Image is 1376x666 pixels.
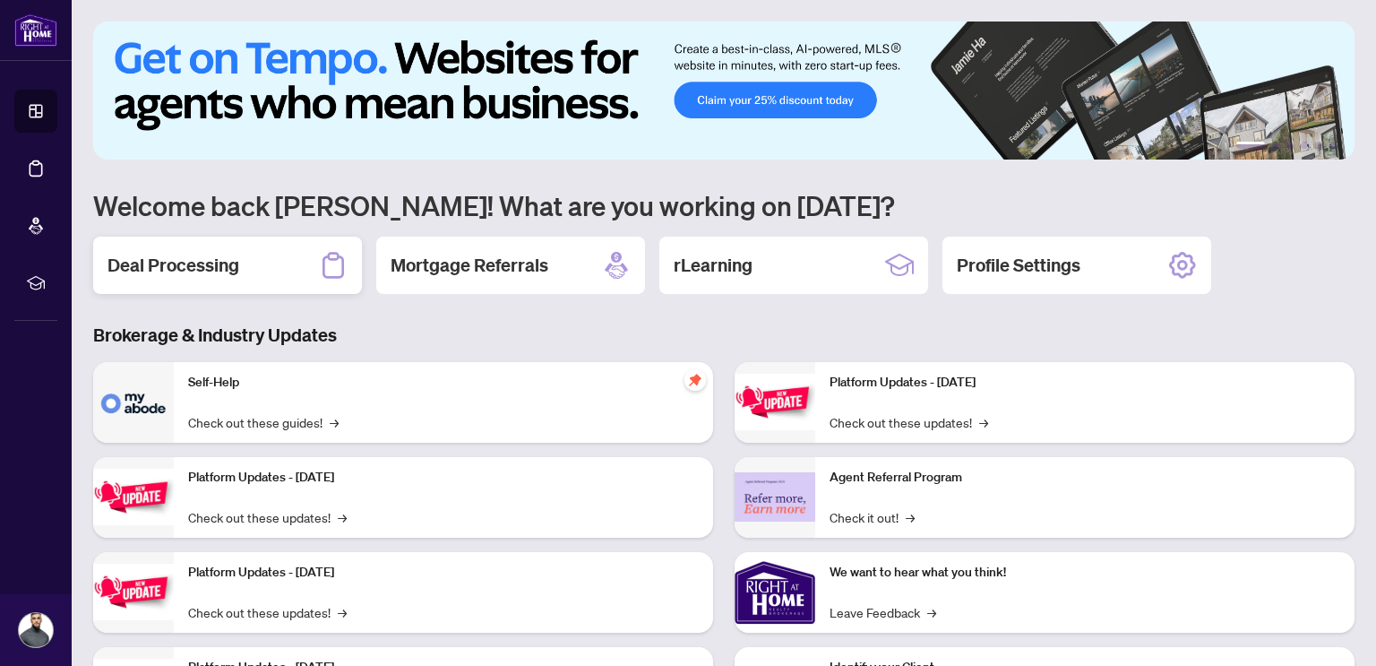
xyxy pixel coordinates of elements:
[19,613,53,647] img: Profile Icon
[93,323,1354,348] h3: Brokerage & Industry Updates
[830,468,1340,488] p: Agent Referral Program
[735,552,815,633] img: We want to hear what you think!
[93,22,1354,160] img: Slide 0
[1329,142,1337,149] button: 6
[107,253,239,278] h2: Deal Processing
[830,602,936,622] a: Leave Feedback→
[338,602,347,622] span: →
[1315,142,1322,149] button: 5
[830,507,915,527] a: Check it out!→
[1286,142,1294,149] button: 3
[188,373,699,393] p: Self-Help
[735,374,815,430] img: Platform Updates - June 23, 2025
[927,602,936,622] span: →
[391,253,548,278] h2: Mortgage Referrals
[14,13,57,47] img: logo
[830,412,988,432] a: Check out these updates!→
[338,507,347,527] span: →
[735,472,815,522] img: Agent Referral Program
[188,602,347,622] a: Check out these updates!→
[1301,142,1308,149] button: 4
[93,564,174,620] img: Platform Updates - July 21, 2025
[830,563,1340,583] p: We want to hear what you think!
[1304,603,1358,657] button: Open asap
[830,373,1340,393] p: Platform Updates - [DATE]
[674,253,752,278] h2: rLearning
[330,412,339,432] span: →
[906,507,915,527] span: →
[188,412,339,432] a: Check out these guides!→
[93,362,174,443] img: Self-Help
[93,469,174,525] img: Platform Updates - September 16, 2025
[188,563,699,583] p: Platform Updates - [DATE]
[1272,142,1279,149] button: 2
[1236,142,1265,149] button: 1
[188,507,347,527] a: Check out these updates!→
[188,468,699,488] p: Platform Updates - [DATE]
[957,253,1080,278] h2: Profile Settings
[979,412,988,432] span: →
[93,188,1354,222] h1: Welcome back [PERSON_NAME]! What are you working on [DATE]?
[684,369,706,391] span: pushpin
